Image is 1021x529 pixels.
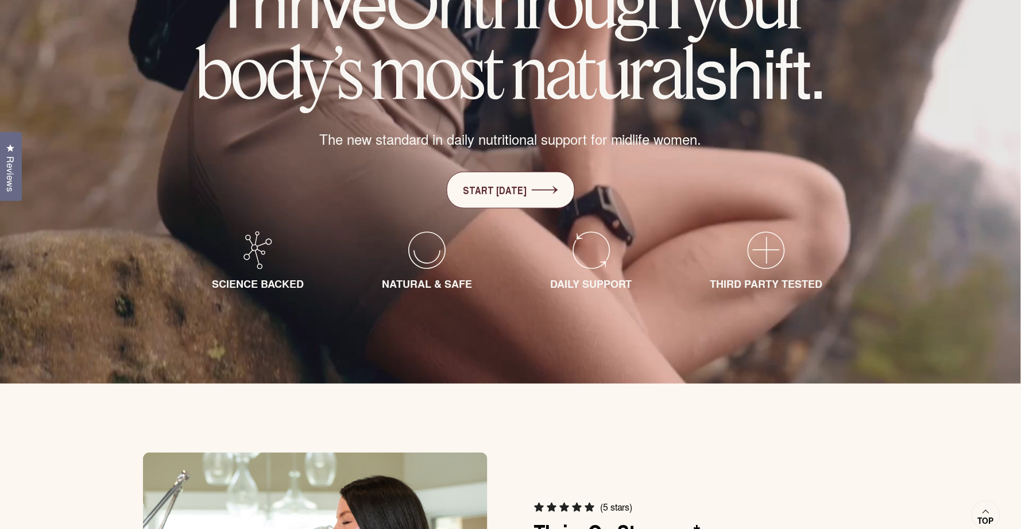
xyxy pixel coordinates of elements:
[600,502,633,513] span: (5 stars)
[382,276,472,291] span: NATURAL & SAFE
[447,172,575,208] a: START [DATE]
[978,516,994,526] span: Top
[319,129,702,149] span: The new standard in daily nutritional support for midlife women.
[212,276,304,291] span: SCIENCE BACKED
[710,276,823,291] span: THIRD PARTY TESTED
[3,156,18,192] span: Reviews
[550,276,632,291] span: DAILY SUPPORT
